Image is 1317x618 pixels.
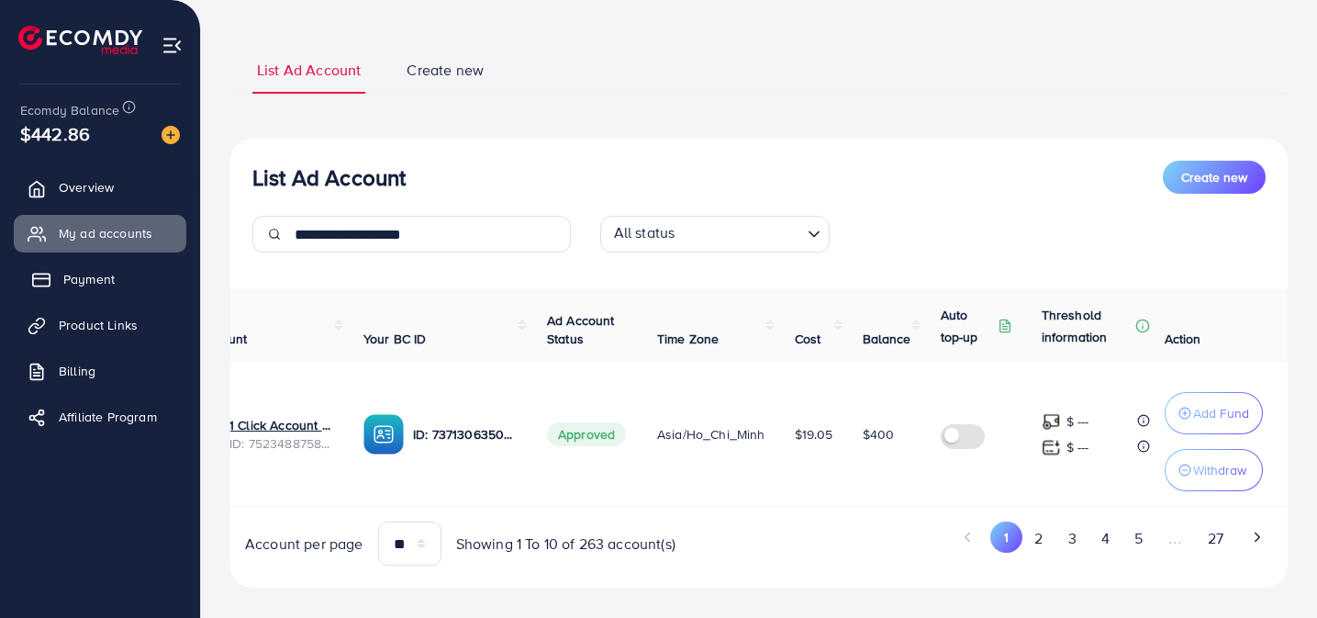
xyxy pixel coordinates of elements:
button: Add Fund [1165,392,1263,434]
button: Go to page 5 [1122,522,1155,556]
span: Ad Account Status [547,311,615,348]
input: Search for option [680,219,799,248]
span: Product Links [59,316,138,334]
div: Search for option [600,216,830,253]
img: image [162,126,180,144]
p: Withdraw [1193,459,1246,481]
img: top-up amount [1042,438,1061,457]
button: Go to page 27 [1195,522,1235,556]
span: Payment [63,270,115,288]
span: Create new [1181,168,1247,186]
span: Action [1165,330,1201,348]
p: Auto top-up [941,304,994,348]
img: menu [162,35,183,56]
span: Your BC ID [363,330,427,348]
a: Payment [14,261,186,298]
a: Affiliate Program [14,399,186,435]
p: Threshold information [1042,304,1132,348]
button: Go to next page [1241,522,1273,553]
img: top-up amount [1042,412,1061,432]
span: Overview [59,178,114,197]
span: Showing 1 To 10 of 263 account(s) [456,534,675,555]
p: ID: 7371306350615248913 [413,423,518,445]
h3: List Ad Account [252,164,406,191]
span: List Ad Account [257,60,361,81]
span: My ad accounts [59,224,152,242]
span: Create new [407,60,484,81]
iframe: Chat [1239,535,1303,604]
p: $ --- [1066,410,1089,433]
p: Add Fund [1193,402,1249,424]
a: Billing [14,353,186,389]
img: logo [18,26,142,54]
button: Go to page 4 [1088,522,1122,556]
span: $400 [863,425,895,444]
span: Balance [863,330,911,348]
span: Ecomdy Balance [20,101,119,119]
span: $442.86 [20,120,90,147]
ul: Pagination [774,522,1273,556]
span: $19.05 [795,425,833,444]
button: Go to page 2 [1022,522,1055,556]
span: Time Zone [657,330,719,348]
span: Asia/Ho_Chi_Minh [657,425,765,444]
div: <span class='underline'>1 Click Account 110</span></br>7523488758986047489 [229,416,334,454]
span: Approved [547,422,626,446]
button: Withdraw [1165,449,1263,491]
button: Create new [1163,161,1266,194]
span: Ad Account [180,330,248,348]
span: ID: 7523488758986047489 [229,434,334,453]
img: ic-ba-acc.ded83a64.svg [363,414,404,455]
a: Product Links [14,307,186,343]
a: Overview [14,169,186,206]
p: $ --- [1066,436,1089,458]
a: 1 Click Account 110 [229,416,334,434]
a: My ad accounts [14,215,186,252]
span: Affiliate Program [59,408,157,426]
button: Go to page 1 [990,522,1022,553]
span: Billing [59,362,95,380]
button: Go to page 3 [1055,522,1088,556]
span: Cost [795,330,821,348]
span: Account per page [245,534,363,555]
span: All status [610,219,679,248]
